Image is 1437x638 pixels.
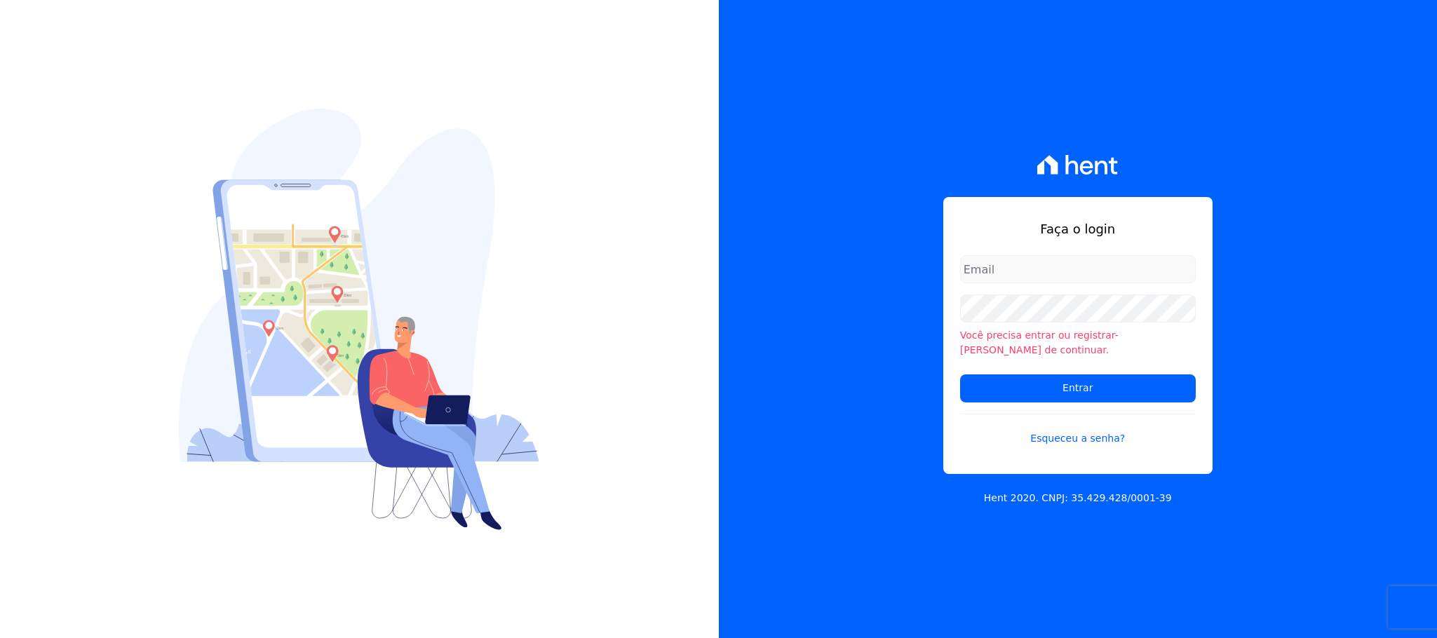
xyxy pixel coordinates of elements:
li: Você precisa entrar ou registrar-[PERSON_NAME] de continuar. [960,328,1196,358]
input: Entrar [960,374,1196,402]
input: Email [960,255,1196,283]
a: Esqueceu a senha? [960,414,1196,446]
p: Hent 2020. CNPJ: 35.429.428/0001-39 [984,491,1172,505]
h1: Faça o login [960,219,1196,238]
img: Login [179,109,539,530]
